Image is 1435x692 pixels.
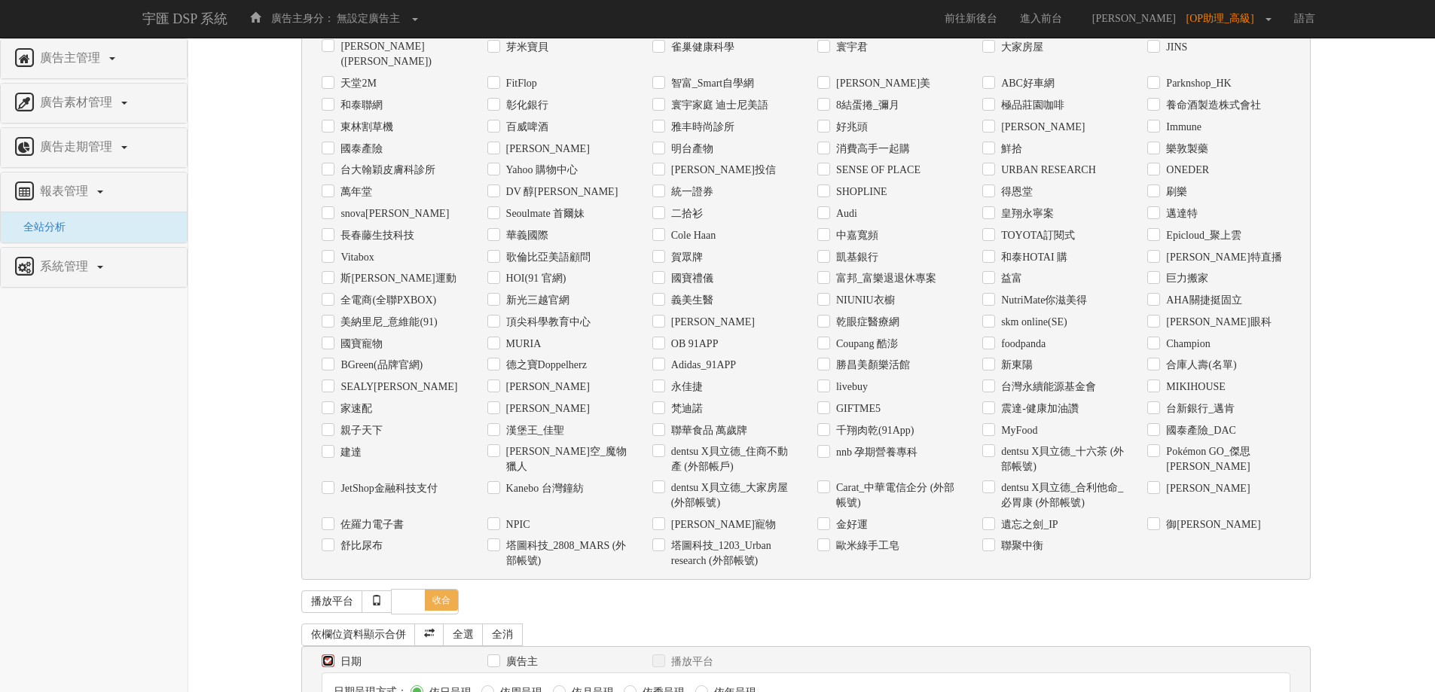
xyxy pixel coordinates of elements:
label: 塔圖科技_1203_Urban research (外部帳號) [667,538,795,569]
label: 金好運 [832,517,868,532]
label: 梵迪諾 [667,401,703,416]
label: 廣告主 [502,654,538,669]
span: 廣告主管理 [36,51,108,64]
span: 系統管理 [36,260,96,273]
span: [OP助理_高級] [1186,13,1262,24]
span: [PERSON_NAME] [1085,13,1183,24]
label: 和泰HOTAI 購 [997,250,1067,265]
label: [PERSON_NAME]眼科 [1162,315,1271,330]
label: 義美生醫 [667,293,713,308]
label: [PERSON_NAME]投信 [667,163,776,178]
label: skm online(SE) [997,315,1067,330]
label: [PERSON_NAME] [502,380,590,395]
label: 塔圖科技_2808_MARS (外部帳號) [502,538,630,569]
label: Immune [1162,120,1201,135]
span: 廣告主身分： [271,13,334,24]
label: 鮮拾 [997,142,1022,157]
span: 廣告素材管理 [36,96,120,108]
label: 好兆頭 [832,120,868,135]
label: Pokémon GO_傑思[PERSON_NAME] [1162,444,1290,474]
label: 國泰產險_DAC [1162,423,1236,438]
label: JINS [1162,40,1187,55]
label: 聯華食品 萬歲牌 [667,423,748,438]
label: [PERSON_NAME] [1162,481,1250,496]
label: SHOPLINE [832,184,887,200]
label: 台灣永續能源基金會 [997,380,1096,395]
label: 中嘉寬頻 [832,228,878,243]
label: ONEDER [1162,163,1209,178]
label: 得恩堂 [997,184,1033,200]
a: 廣告素材管理 [12,91,176,115]
label: foodpanda [997,337,1046,352]
label: 和泰聯網 [337,98,383,113]
label: Vitabox [337,250,374,265]
label: 台大翰穎皮膚科診所 [337,163,435,178]
label: 合庫人壽(名單) [1162,358,1236,373]
label: 斯[PERSON_NAME]運動 [337,271,456,286]
label: SEALY[PERSON_NAME] [337,380,457,395]
label: GIFTME5 [832,401,881,416]
label: 御[PERSON_NAME] [1162,517,1260,532]
label: 全電商(全聯PXBOX) [337,293,436,308]
label: 刷樂 [1162,184,1187,200]
label: 巨力搬家 [1162,271,1208,286]
label: 播放平台 [667,654,713,669]
label: AHA關捷挺固立 [1162,293,1241,308]
label: TOYOTA訂閱式 [997,228,1075,243]
label: Carat_中華電信企分 (外部帳號) [832,480,960,511]
a: 全站分析 [12,221,66,233]
label: 遺忘之劍_IP [997,517,1058,532]
label: 智富_Smart自學網 [667,76,754,91]
span: 無設定廣告主 [337,13,400,24]
label: [PERSON_NAME]([PERSON_NAME]) [337,39,464,69]
label: [PERSON_NAME]寵物 [667,517,776,532]
label: HOI(91 官網) [502,271,566,286]
label: 樂敦製藥 [1162,142,1208,157]
label: [PERSON_NAME] [502,401,590,416]
label: 國泰產險 [337,142,383,157]
label: 天堂2M [337,76,376,91]
label: 百威啤酒 [502,120,548,135]
label: 新東陽 [997,358,1033,373]
label: [PERSON_NAME]美 [832,76,930,91]
label: 雀巢健康科學 [667,40,734,55]
label: 統一證券 [667,184,713,200]
label: Cole Haan [667,228,716,243]
label: 千翔肉乾(91App) [832,423,914,438]
label: 二拾衫 [667,206,703,221]
label: 寰宇君 [832,40,868,55]
label: NutriMate你滋美得 [997,293,1087,308]
label: dentsu X貝立德_合利他命_必胃康 (外部帳號) [997,480,1125,511]
label: 華義國際 [502,228,548,243]
label: 台新銀行_邁肯 [1162,401,1235,416]
label: [PERSON_NAME]特直播 [1162,250,1281,265]
label: Yahoo 購物中心 [502,163,578,178]
label: dentsu X貝立德_住商不動產 (外部帳戶) [667,444,795,474]
label: ABC好車網 [997,76,1055,91]
label: OB 91APP [667,337,719,352]
label: livebuy [832,380,868,395]
label: 皇翔永寧案 [997,206,1054,221]
label: 舒比尿布 [337,538,383,553]
label: 大家房屋 [997,40,1043,55]
label: 養命酒製造株式會社 [1162,98,1261,113]
label: [PERSON_NAME] [997,120,1085,135]
label: 雅丰時尚診所 [667,120,734,135]
label: 親子天下 [337,423,383,438]
label: MyFood [997,423,1037,438]
label: 富邦_富樂退退休專案 [832,271,936,286]
label: 國寶禮儀 [667,271,713,286]
a: 全選 [443,623,484,646]
label: MIKIHOUSE [1162,380,1226,395]
label: Parknshop_HK [1162,76,1231,91]
label: nnb 孕期營養專科 [832,445,918,460]
label: NIUNIU衣櫥 [832,293,895,308]
label: [PERSON_NAME]空_魔物獵人 [502,444,630,474]
label: 頂尖科學教育中心 [502,315,591,330]
label: FitFlop [502,76,537,91]
label: 永佳捷 [667,380,703,395]
label: 賀眾牌 [667,250,703,265]
label: Champion [1162,337,1210,352]
label: 8結蛋捲_彌月 [832,98,899,113]
label: 乾眼症醫療網 [832,315,899,330]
